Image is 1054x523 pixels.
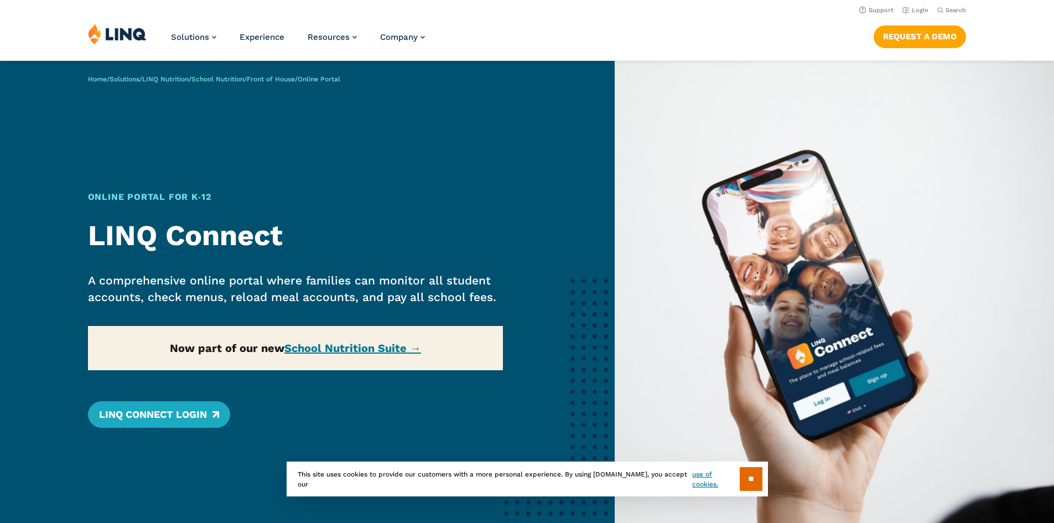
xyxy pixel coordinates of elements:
span: / / / / / [88,75,340,83]
a: School Nutrition [191,75,244,83]
strong: Now part of our new [170,341,421,355]
a: Login [902,7,928,14]
span: Resources [308,32,350,42]
a: LINQ Connect Login [88,401,230,428]
a: Front of House [247,75,295,83]
a: Solutions [171,32,216,42]
a: Home [88,75,107,83]
div: This site uses cookies to provide our customers with a more personal experience. By using [DOMAIN... [287,462,768,496]
nav: Primary Navigation [171,23,425,60]
a: use of cookies. [692,469,739,489]
a: LINQ Nutrition [142,75,189,83]
a: Resources [308,32,357,42]
a: Company [380,32,425,42]
img: LINQ | K‑12 Software [88,23,147,44]
span: Company [380,32,418,42]
a: Request a Demo [874,25,966,48]
strong: LINQ Connect [88,219,283,252]
a: Experience [240,32,284,42]
p: A comprehensive online portal where families can monitor all student accounts, check menus, reloa... [88,272,503,305]
nav: Button Navigation [874,23,966,48]
h1: Online Portal for K‑12 [88,190,503,204]
button: Open Search Bar [937,6,966,14]
a: Solutions [110,75,139,83]
a: Support [859,7,894,14]
span: Online Portal [298,75,340,83]
a: School Nutrition Suite → [284,341,421,355]
span: Search [946,7,966,14]
span: Solutions [171,32,209,42]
